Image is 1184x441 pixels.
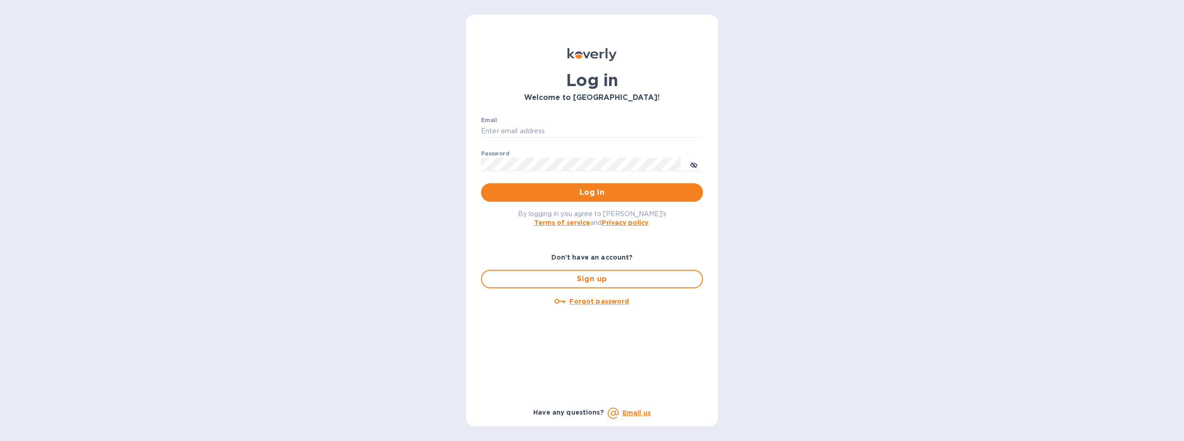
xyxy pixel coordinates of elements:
[684,155,703,174] button: toggle password visibility
[481,118,497,123] label: Email
[623,409,651,416] a: Email us
[481,124,703,138] input: Enter email address
[518,210,666,226] span: By logging in you agree to [PERSON_NAME]'s and .
[602,219,648,226] a: Privacy policy
[481,151,509,156] label: Password
[569,298,629,305] u: Forgot password
[481,70,703,90] h1: Log in
[489,273,695,285] span: Sign up
[533,409,604,416] b: Have any questions?
[481,93,703,102] h3: Welcome to [GEOGRAPHIC_DATA]!
[567,48,617,61] img: Koverly
[551,254,633,261] b: Don't have an account?
[534,219,590,226] a: Terms of service
[481,270,703,288] button: Sign up
[481,183,703,202] button: Log in
[488,187,696,198] span: Log in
